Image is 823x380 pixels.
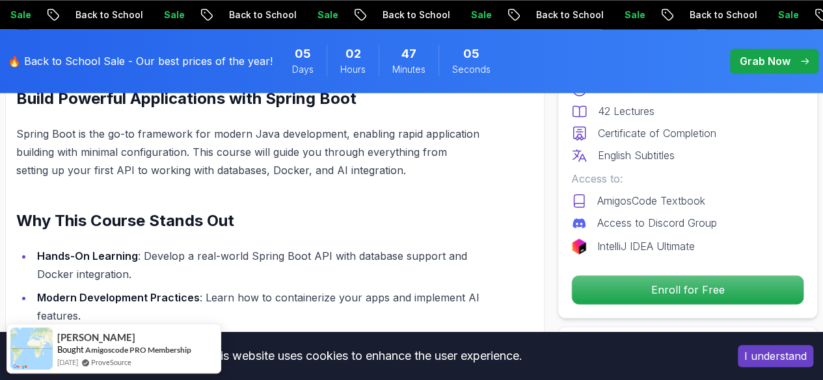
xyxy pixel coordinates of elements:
[679,8,768,21] p: Back to School
[571,171,804,186] p: Access to:
[768,8,809,21] p: Sale
[37,291,200,304] strong: Modern Development Practices
[57,357,78,368] span: [DATE]
[8,53,273,69] p: 🔥 Back to School Sale - Our best prices of the year!
[33,247,482,283] li: : Develop a real-world Spring Boot API with database support and Docker integration.
[526,8,614,21] p: Back to School
[740,53,790,69] p: Grab Now
[597,215,717,231] p: Access to Discord Group
[219,8,307,21] p: Back to School
[33,288,482,325] li: : Learn how to containerize your apps and implement AI features.
[461,8,502,21] p: Sale
[65,8,154,21] p: Back to School
[154,8,195,21] p: Sale
[571,275,804,305] button: Enroll for Free
[614,8,656,21] p: Sale
[16,210,482,231] h2: Why This Course Stands Out
[57,332,135,343] span: [PERSON_NAME]
[10,327,53,370] img: provesource social proof notification image
[571,238,587,254] img: jetbrains logo
[292,63,314,76] span: Days
[345,45,361,63] span: 2 Hours
[16,88,482,109] h2: Build Powerful Applications with Spring Boot
[91,357,131,368] a: ProveSource
[85,345,191,355] a: Amigoscode PRO Membership
[37,249,138,262] strong: Hands-On Learning
[598,147,675,163] p: English Subtitles
[295,45,311,63] span: 5 Days
[452,63,491,76] span: Seconds
[738,345,813,367] button: Accept cookies
[597,193,705,209] p: AmigosCode Textbook
[10,342,718,370] div: This website uses cookies to enhance the user experience.
[572,275,803,304] p: Enroll for Free
[33,330,482,366] li: : Gain the skills needed for backend development in enterprise applications.
[463,45,479,63] span: 5 Seconds
[598,103,654,119] p: 42 Lectures
[340,63,366,76] span: Hours
[16,125,482,179] p: Spring Boot is the go-to framework for modern Java development, enabling rapid application buildi...
[307,8,349,21] p: Sale
[392,63,425,76] span: Minutes
[372,8,461,21] p: Back to School
[401,45,416,63] span: 47 Minutes
[597,238,695,254] p: IntelliJ IDEA Ultimate
[57,344,84,355] span: Bought
[598,125,716,141] p: Certificate of Completion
